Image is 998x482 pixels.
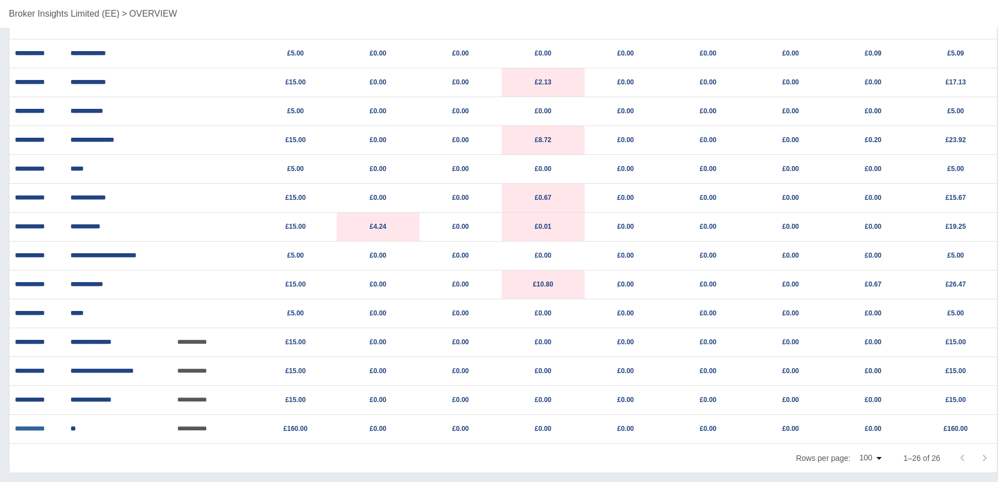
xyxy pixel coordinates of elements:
a: £0.00 [700,367,716,375]
a: £5.00 [947,252,964,259]
a: £2.13 [535,78,551,86]
a: £0.00 [617,49,634,57]
a: £15.00 [285,78,306,86]
a: £160.00 [944,425,967,433]
a: £0.00 [782,194,799,202]
a: £0.00 [782,425,799,433]
a: Broker Insights Limited (EE) [9,7,119,21]
a: £0.00 [865,165,881,173]
a: £0.00 [865,252,881,259]
a: £15.00 [945,396,966,404]
a: £0.00 [535,367,551,375]
p: > [122,7,127,21]
a: £0.00 [535,396,551,404]
a: £10.80 [533,280,553,288]
a: £0.00 [700,338,716,346]
a: £0.00 [700,309,716,317]
a: £0.00 [700,136,716,144]
a: £0.00 [452,194,469,202]
a: £0.00 [865,107,881,115]
a: £5.00 [287,165,304,173]
a: £0.00 [452,280,469,288]
a: £4.24 [370,223,386,230]
a: £0.00 [700,396,716,404]
a: £19.25 [945,223,966,230]
a: £0.00 [452,107,469,115]
a: £0.00 [782,280,799,288]
a: £0.00 [782,367,799,375]
a: £0.00 [782,309,799,317]
a: £0.00 [617,194,634,202]
a: £0.00 [617,252,634,259]
a: £0.00 [370,280,386,288]
a: £0.00 [617,165,634,173]
a: £160.00 [283,425,307,433]
a: £0.00 [700,49,716,57]
a: £0.00 [370,165,386,173]
a: £0.00 [452,136,469,144]
a: £0.00 [700,223,716,230]
a: £5.00 [947,107,964,115]
a: £0.00 [700,280,716,288]
a: £0.00 [617,367,634,375]
a: £0.00 [370,367,386,375]
a: £5.00 [947,165,964,173]
a: £0.00 [865,396,881,404]
a: OVERVIEW [129,7,177,21]
a: £0.00 [865,367,881,375]
a: £0.20 [865,136,881,144]
p: Rows per page: [796,453,850,464]
a: £0.00 [865,425,881,433]
a: £15.00 [285,223,306,230]
a: £15.67 [945,194,966,202]
a: £0.00 [370,107,386,115]
a: £0.00 [617,338,634,346]
a: £0.67 [535,194,551,202]
a: £0.00 [535,107,551,115]
a: £0.67 [865,280,881,288]
a: £0.00 [700,194,716,202]
div: 100 [855,450,885,466]
a: £15.00 [945,338,966,346]
a: £0.00 [865,338,881,346]
a: £0.00 [370,338,386,346]
a: £0.00 [782,136,799,144]
a: £23.92 [945,136,966,144]
a: £0.00 [617,136,634,144]
a: £0.00 [370,136,386,144]
a: £0.00 [865,78,881,86]
a: £0.00 [617,280,634,288]
a: £8.72 [535,136,551,144]
a: £0.00 [452,223,469,230]
a: £0.00 [700,165,716,173]
a: £0.00 [782,223,799,230]
a: £15.00 [945,367,966,375]
a: £0.00 [370,78,386,86]
a: £5.00 [287,49,304,57]
a: £0.00 [452,165,469,173]
a: £0.00 [782,165,799,173]
a: £0.00 [535,425,551,433]
a: £0.00 [452,49,469,57]
a: £0.00 [617,78,634,86]
a: £0.00 [782,396,799,404]
a: £0.00 [452,396,469,404]
a: £5.00 [287,309,304,317]
a: £15.00 [285,338,306,346]
a: £0.00 [782,252,799,259]
a: £0.00 [782,338,799,346]
a: £0.00 [782,49,799,57]
a: £0.00 [617,107,634,115]
a: £5.00 [947,309,964,317]
a: £0.00 [865,194,881,202]
a: £0.00 [535,309,551,317]
a: £0.00 [452,367,469,375]
p: 1–26 of 26 [904,453,940,464]
a: £0.00 [535,338,551,346]
a: £0.00 [452,425,469,433]
a: £0.00 [370,396,386,404]
a: £0.00 [865,309,881,317]
a: £15.00 [285,136,306,144]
